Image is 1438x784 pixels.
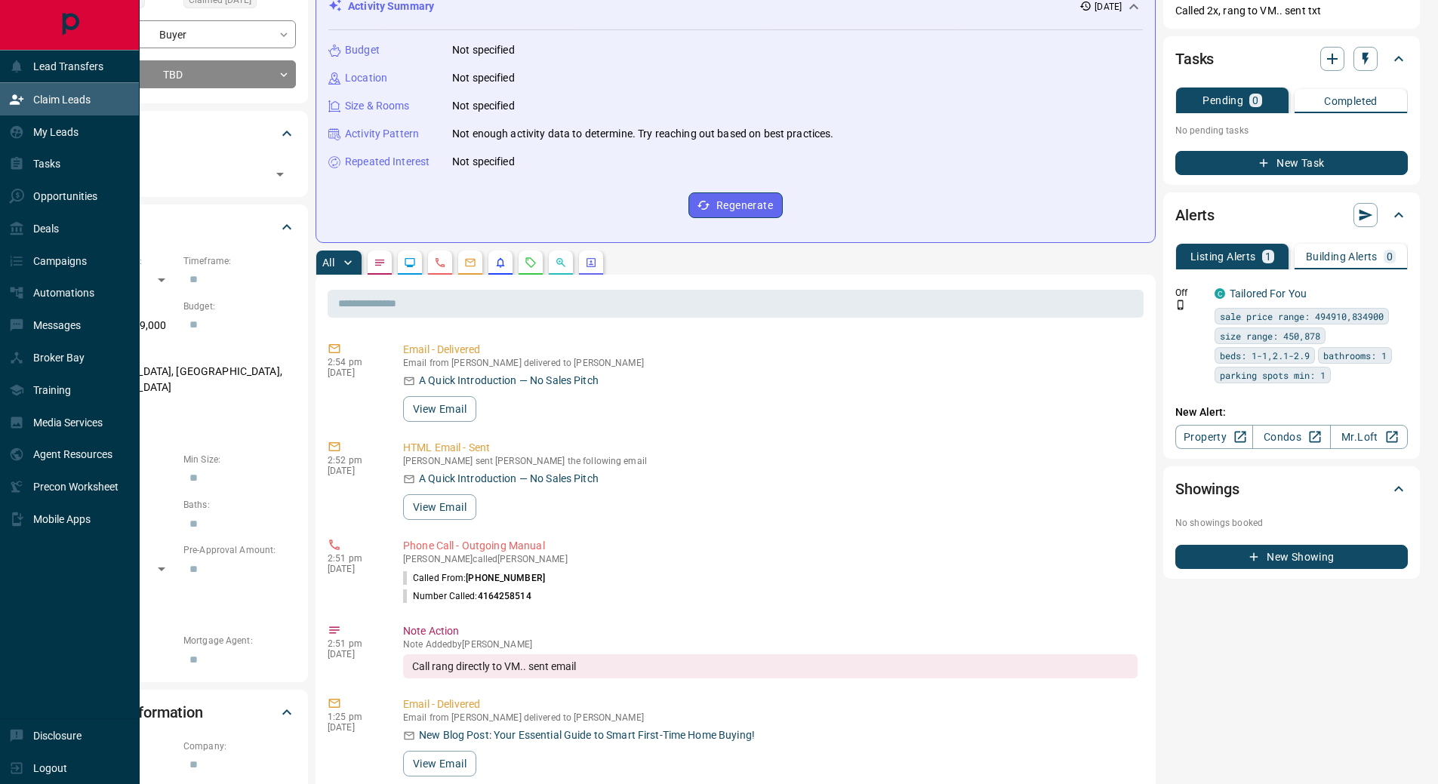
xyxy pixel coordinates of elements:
a: Condos [1252,425,1330,449]
p: Budget [345,42,380,58]
svg: Agent Actions [585,257,597,269]
p: 2:54 pm [328,357,380,367]
p: [DATE] [328,722,380,733]
h2: Showings [1175,477,1239,501]
span: [PHONE_NUMBER] [466,573,545,583]
p: Budget: [183,300,296,313]
p: [DATE] [328,649,380,659]
p: [PERSON_NAME] sent [PERSON_NAME] the following email [403,456,1138,466]
p: No showings booked [1175,516,1408,530]
p: Phone Call - Outgoing Manual [403,538,1138,554]
div: condos.ca [1215,288,1225,299]
p: Not specified [452,98,515,114]
p: Email from [PERSON_NAME] delivered to [PERSON_NAME] [403,358,1138,368]
svg: Calls [434,257,446,269]
p: A Quick Introduction — No Sales Pitch [419,471,599,487]
p: 2:52 pm [328,455,380,466]
p: Min Size: [183,453,296,466]
svg: Push Notification Only [1175,300,1186,310]
span: 4164258514 [478,591,531,601]
p: Not specified [452,154,515,170]
p: Motivation: [63,407,296,421]
p: Note Added by [PERSON_NAME] [403,639,1138,650]
p: Not specified [452,70,515,86]
p: Baths: [183,498,296,512]
svg: Lead Browsing Activity [404,257,416,269]
p: 2:51 pm [328,553,380,564]
svg: Emails [464,257,476,269]
p: Pending [1202,95,1243,106]
p: Not enough activity data to determine. Try reaching out based on best practices. [452,126,834,142]
p: Company: [183,739,296,753]
div: Showings [1175,471,1408,507]
p: Repeated Interest [345,154,430,170]
h2: Tasks [1175,47,1214,71]
h2: Alerts [1175,203,1215,227]
p: Email - Delivered [403,696,1138,712]
p: Completed [1324,96,1378,106]
a: Tailored For You [1230,287,1307,300]
span: parking spots min: 1 [1220,367,1326,383]
p: Email from [PERSON_NAME] delivered to [PERSON_NAME] [403,712,1138,723]
div: Alerts [1175,197,1408,233]
p: [DATE] [328,564,380,574]
svg: Requests [525,257,537,269]
p: Called From: [403,571,545,585]
button: Regenerate [688,192,783,218]
div: Tags [63,115,296,152]
button: View Email [403,751,476,776]
p: HTML Email - Sent [403,440,1138,456]
p: Size & Rooms [345,98,410,114]
button: New Task [1175,151,1408,175]
p: Building Alerts [1306,251,1378,262]
p: New Blog Post: Your Essential Guide to Smart First-Time Home Buying! [419,727,755,743]
p: 0 [1387,251,1393,262]
p: Called 2x, rang to VM.. sent txt [1175,3,1408,19]
span: beds: 1-1,2.1-2.9 [1220,348,1310,363]
div: Call rang directly to VM.. sent email [403,654,1138,678]
span: sale price range: 494910,834900 [1220,309,1384,324]
p: 1:25 pm [328,712,380,722]
button: View Email [403,494,476,520]
a: Property [1175,425,1253,449]
p: Number Called: [403,589,531,603]
button: View Email [403,396,476,422]
svg: Opportunities [555,257,567,269]
div: Personal Information [63,694,296,730]
svg: Listing Alerts [494,257,507,269]
p: Not specified [452,42,515,58]
div: TBD [63,60,296,88]
p: Timeframe: [183,254,296,268]
div: Criteria [63,209,296,245]
button: New Showing [1175,545,1408,569]
p: Pre-Approval Amount: [183,543,296,557]
p: Listing Alerts [1190,251,1256,262]
p: Activity Pattern [345,126,419,142]
p: 0 [1252,95,1258,106]
p: 2:51 pm [328,638,380,649]
p: Areas Searched: [63,346,296,359]
p: All [322,257,334,268]
p: 1 [1265,251,1271,262]
p: Email - Delivered [403,342,1138,358]
p: Credit Score: [63,589,296,602]
div: Buyer [63,20,296,48]
p: Off [1175,286,1206,300]
p: No pending tasks [1175,119,1408,142]
p: Note Action [403,623,1138,639]
p: [GEOGRAPHIC_DATA], [GEOGRAPHIC_DATA], [GEOGRAPHIC_DATA] [63,359,296,400]
p: Location [345,70,387,86]
p: New Alert: [1175,404,1408,420]
p: [DATE] [328,466,380,476]
p: [PERSON_NAME] called [PERSON_NAME] [403,554,1138,564]
button: Open [269,164,291,185]
p: A Quick Introduction — No Sales Pitch [419,373,599,389]
span: size range: 450,878 [1220,328,1320,343]
p: Mortgage Agent: [183,634,296,647]
svg: Notes [374,257,386,269]
a: Mr.Loft [1330,425,1408,449]
p: [DATE] [328,367,380,378]
div: Tasks [1175,41,1408,77]
span: bathrooms: 1 [1323,348,1387,363]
